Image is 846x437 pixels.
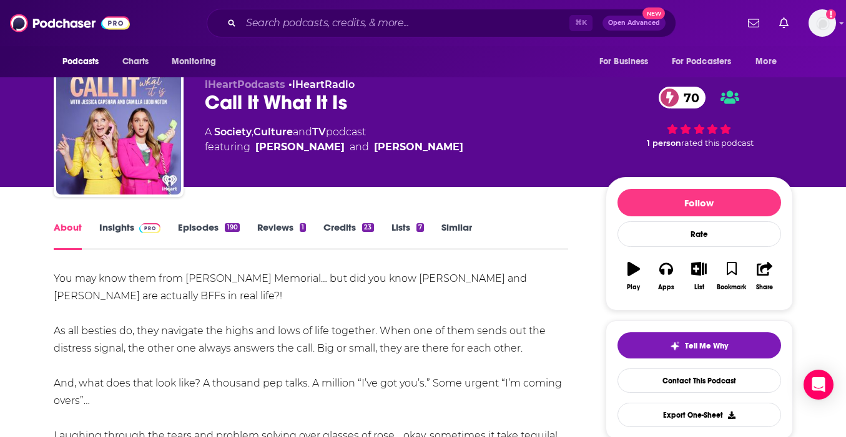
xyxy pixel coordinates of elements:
span: For Business [599,53,649,70]
a: Contact This Podcast [617,368,781,393]
span: New [642,7,665,19]
span: Tell Me Why [685,341,728,351]
button: open menu [54,50,116,74]
button: open menu [747,50,792,74]
button: Bookmark [716,254,748,299]
div: Bookmark [717,284,746,291]
a: Charts [114,50,157,74]
div: Share [756,284,773,291]
div: Apps [658,284,674,291]
span: and [350,140,369,155]
span: 70 [671,87,706,108]
img: Call It What It Is [56,70,181,194]
a: TV [312,126,326,138]
button: tell me why sparkleTell Me Why [617,332,781,358]
button: Apps [650,254,682,299]
button: Open AdvancedNew [603,16,666,31]
span: More [755,53,777,70]
div: Search podcasts, credits, & more... [207,9,676,37]
a: Society [214,126,252,138]
a: Show notifications dropdown [743,12,764,34]
a: Similar [441,221,472,250]
input: Search podcasts, credits, & more... [241,13,569,33]
div: 190 [225,223,239,232]
img: tell me why sparkle [670,341,680,351]
a: Culture [253,126,293,138]
div: Open Intercom Messenger [804,370,834,400]
span: rated this podcast [681,138,754,148]
img: User Profile [809,9,836,37]
button: Show profile menu [809,9,836,37]
span: and [293,126,312,138]
div: 1 [300,223,306,232]
span: Logged in as megcassidy [809,9,836,37]
div: 7 [416,223,424,232]
div: List [694,284,704,291]
span: , [252,126,253,138]
button: Follow [617,189,781,216]
a: Episodes190 [178,221,239,250]
span: iHeartPodcasts [205,79,285,90]
img: Podchaser Pro [139,223,161,233]
button: open menu [664,50,750,74]
button: List [682,254,715,299]
button: Export One-Sheet [617,403,781,427]
span: For Podcasters [672,53,732,70]
a: About [54,221,82,250]
span: Monitoring [172,53,216,70]
span: 1 person [647,138,681,148]
a: Jessica Capshaw [255,140,345,155]
a: Show notifications dropdown [774,12,794,34]
svg: Add a profile image [826,9,836,19]
div: Play [627,284,640,291]
a: Reviews1 [257,221,306,250]
span: Open Advanced [608,20,660,26]
button: Share [748,254,780,299]
a: 70 [659,87,706,108]
span: Podcasts [62,53,99,70]
div: 23 [362,223,373,232]
a: Credits23 [323,221,373,250]
span: Charts [122,53,149,70]
button: open menu [163,50,232,74]
a: Lists7 [391,221,424,250]
a: Camilla Luddington [374,140,463,155]
a: InsightsPodchaser Pro [99,221,161,250]
button: open menu [591,50,664,74]
a: iHeartRadio [292,79,355,90]
div: 70 1 personrated this podcast [606,79,793,156]
span: • [288,79,355,90]
span: ⌘ K [569,15,593,31]
div: Rate [617,221,781,247]
div: A podcast [205,125,463,155]
button: Play [617,254,650,299]
img: Podchaser - Follow, Share and Rate Podcasts [10,11,130,35]
span: featuring [205,140,463,155]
